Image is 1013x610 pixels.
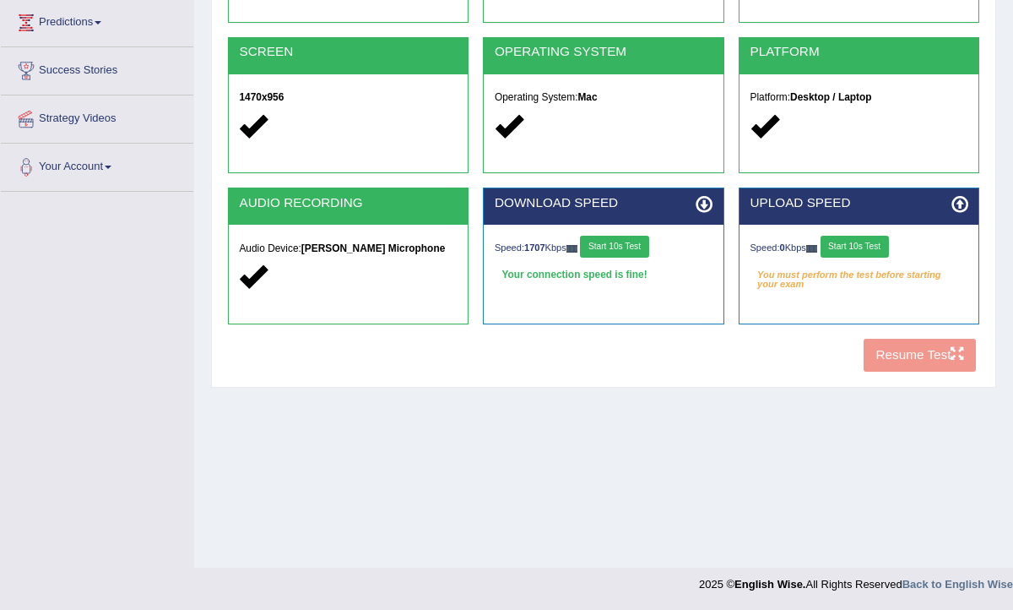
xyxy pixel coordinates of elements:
[734,578,805,591] strong: English Wise.
[495,196,712,210] h2: DOWNLOAD SPEED
[495,236,712,261] div: Speed: Kbps
[524,242,545,253] strong: 1707
[566,245,578,253] img: ajax-loader-fb-connection.gif
[750,265,968,287] em: You must perform the test before starting your exam
[239,196,457,210] h2: AUDIO RECORDING
[780,242,785,253] strong: 0
[750,196,968,210] h2: UPLOAD SPEED
[1,47,193,90] a: Success Stories
[1,95,193,138] a: Strategy Videos
[301,242,445,254] strong: [PERSON_NAME] Microphone
[902,578,1013,591] a: Back to English Wise
[580,236,648,258] button: Start 10s Test
[790,91,871,103] strong: Desktop / Laptop
[239,45,457,59] h2: SCREEN
[1,144,193,186] a: Your Account
[239,91,284,103] strong: 1470x956
[495,265,712,287] div: Your connection speed is fine!
[495,45,712,59] h2: OPERATING SYSTEM
[750,236,968,261] div: Speed: Kbps
[750,92,968,103] h5: Platform:
[821,236,889,258] button: Start 10s Test
[495,92,712,103] h5: Operating System:
[239,243,457,254] h5: Audio Device:
[750,45,968,59] h2: PLATFORM
[577,91,597,103] strong: Mac
[806,245,818,253] img: ajax-loader-fb-connection.gif
[699,568,1013,592] div: 2025 © All Rights Reserved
